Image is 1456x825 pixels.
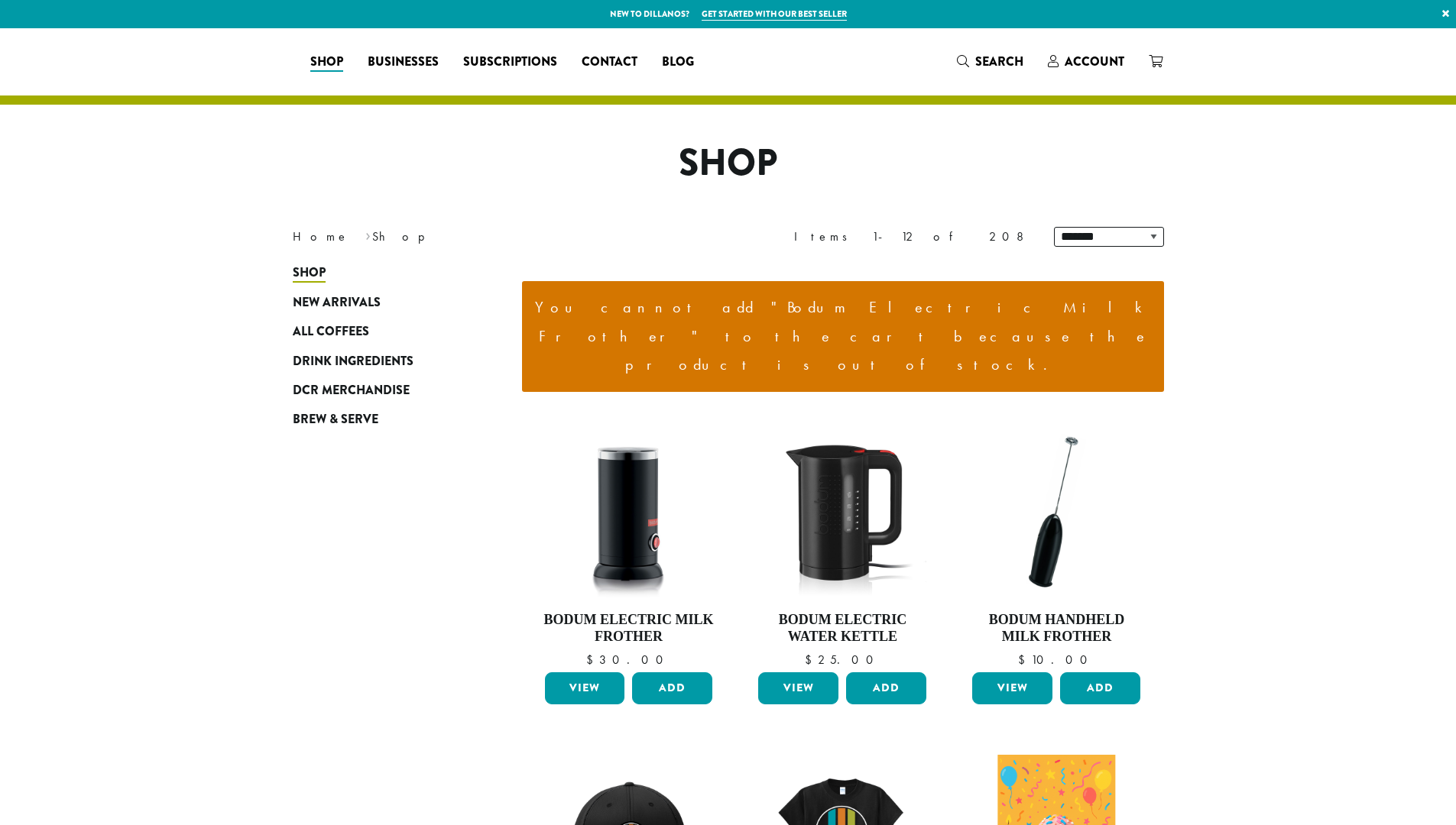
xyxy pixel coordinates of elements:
[293,322,369,341] span: All Coffees
[293,264,326,283] span: Shop
[293,228,349,244] a: Home
[662,53,694,72] span: Blog
[293,228,705,246] nav: Breadcrumb
[1060,672,1140,704] button: Add
[968,612,1144,645] h4: Bodum Handheld Milk Frother
[293,410,378,429] span: Brew & Serve
[805,652,818,668] span: $
[1018,652,1094,668] bdi: 10.00
[968,424,1144,666] a: Bodum Handheld Milk Frother $10.00
[758,672,838,704] a: View
[846,672,926,704] button: Add
[540,424,716,600] img: DP3954.01-002.png
[975,53,1023,70] span: Search
[632,672,712,704] button: Add
[794,228,1031,246] div: Items 1-12 of 208
[545,672,625,704] a: View
[293,293,381,312] span: New Arrivals
[534,293,1152,380] li: You cannot add "Bodum Electric Milk Frother" to the cart because the product is out of stock.
[805,652,880,668] bdi: 25.00
[972,672,1052,704] a: View
[293,258,476,287] a: Shop
[281,141,1176,186] h1: Shop
[586,652,599,668] span: $
[945,49,1036,74] a: Search
[1018,652,1031,668] span: $
[582,53,637,72] span: Contact
[702,8,847,21] a: Get started with our best seller
[541,612,717,645] h4: Bodum Electric Milk Frother
[365,222,371,246] span: ›
[310,53,343,72] span: Shop
[293,376,476,405] a: DCR Merchandise
[754,424,930,600] img: DP3955.01.png
[368,53,439,72] span: Businesses
[754,424,930,666] a: Bodum Electric Water Kettle $25.00
[541,424,717,666] a: Bodum Electric Milk Frother $30.00
[1065,53,1124,70] span: Account
[293,317,476,346] a: All Coffees
[463,53,557,72] span: Subscriptions
[586,652,670,668] bdi: 30.00
[293,346,476,375] a: Drink Ingredients
[293,405,476,434] a: Brew & Serve
[754,612,930,645] h4: Bodum Electric Water Kettle
[968,424,1144,600] img: DP3927.01-002.png
[293,352,413,371] span: Drink Ingredients
[293,381,410,400] span: DCR Merchandise
[293,288,476,317] a: New Arrivals
[298,50,355,74] a: Shop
